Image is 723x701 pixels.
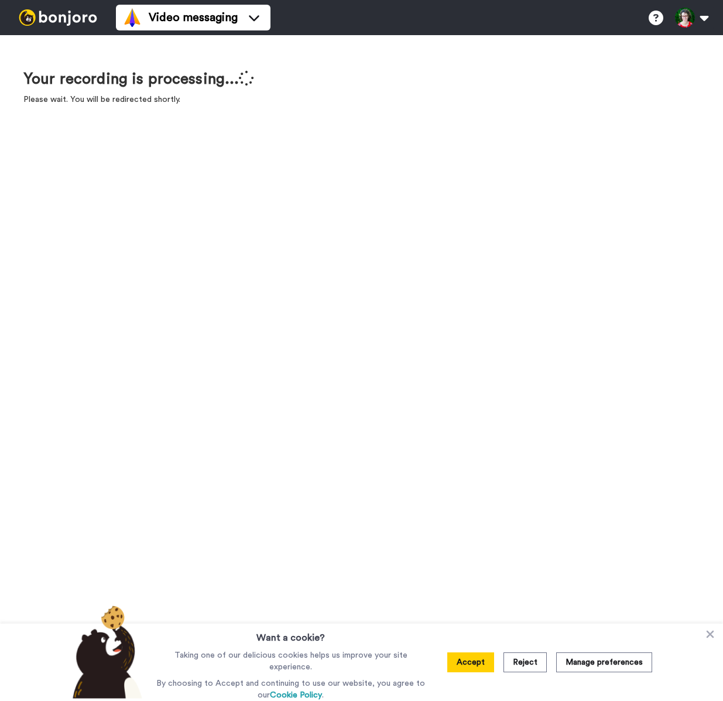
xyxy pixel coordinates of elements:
a: Cookie Policy [270,691,322,699]
img: bj-logo-header-white.svg [14,9,102,26]
span: Video messaging [149,9,238,26]
h3: Want a cookie? [256,624,325,645]
p: Please wait. You will be redirected shortly. [23,94,254,105]
p: By choosing to Accept and continuing to use our website, you agree to our . [153,678,428,701]
button: Reject [503,652,547,672]
h1: Your recording is processing... [23,70,254,88]
button: Manage preferences [556,652,652,672]
button: Accept [447,652,494,672]
img: vm-color.svg [123,8,142,27]
img: bear-with-cookie.png [62,605,149,699]
p: Taking one of our delicious cookies helps us improve your site experience. [153,649,428,673]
